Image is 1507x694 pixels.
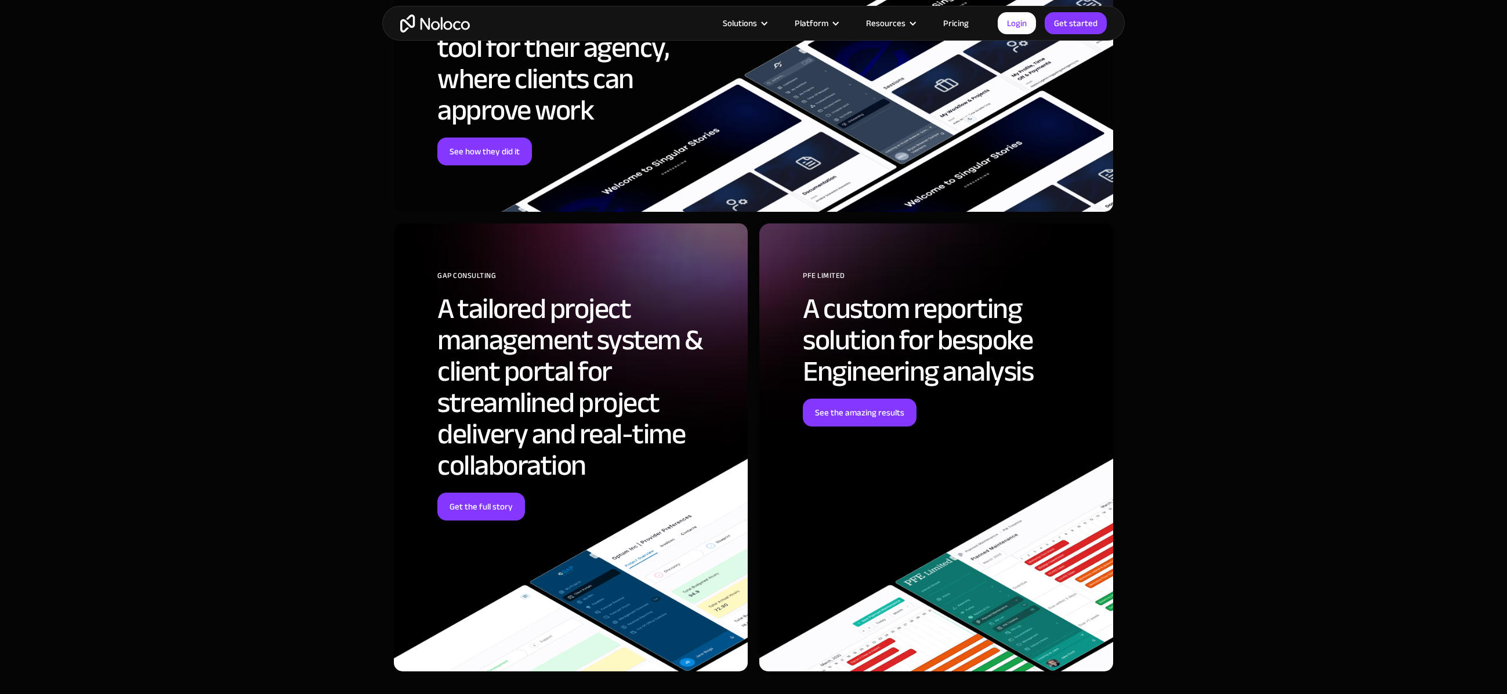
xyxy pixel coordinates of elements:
[780,16,852,31] div: Platform
[803,399,916,426] a: See the amazing results
[400,15,470,32] a: home
[803,267,1096,293] div: PFE Limited
[437,493,525,520] a: Get the full story
[998,12,1036,34] a: Login
[929,16,983,31] a: Pricing
[437,293,730,481] h2: A tailored project management system & client portal for streamlined project delivery and real-ti...
[795,16,828,31] div: Platform
[866,16,905,31] div: Resources
[437,138,532,165] a: See how they did it
[708,16,780,31] div: Solutions
[437,1,730,126] h2: A project management tool for their agency, where clients can approve work
[852,16,929,31] div: Resources
[437,267,730,293] div: GAP Consulting
[1045,12,1107,34] a: Get started
[803,293,1096,387] h2: A custom reporting solution for bespoke Engineering analysis
[723,16,757,31] div: Solutions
